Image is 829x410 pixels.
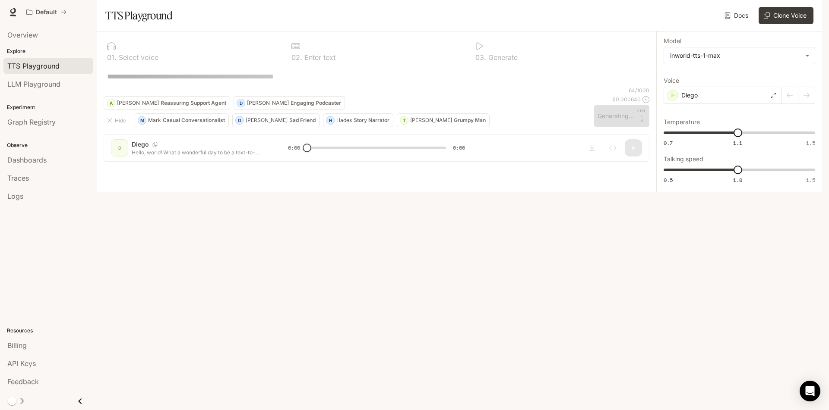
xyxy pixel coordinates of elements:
[323,113,393,127] button: HHadesStory Narrator
[806,139,815,147] span: 1.5
[104,113,131,127] button: Hide
[232,113,320,127] button: O[PERSON_NAME]Sad Friend
[117,100,159,106] p: [PERSON_NAME]
[302,54,335,61] p: Enter text
[733,176,742,184] span: 1.0
[475,54,486,61] p: 0 3 .
[354,118,389,123] p: Story Narrator
[236,113,244,127] div: O
[486,54,518,61] p: Generate
[247,100,289,106] p: [PERSON_NAME]
[800,381,820,401] div: Open Intercom Messenger
[664,119,700,125] p: Temperature
[733,139,742,147] span: 1.1
[454,118,486,123] p: Grumpy Man
[291,54,302,61] p: 0 2 .
[664,38,681,44] p: Model
[117,54,158,61] p: Select voice
[664,176,673,184] span: 0.5
[397,113,490,127] button: T[PERSON_NAME]Grumpy Man
[759,7,813,24] button: Clone Voice
[664,139,673,147] span: 0.7
[664,78,679,84] p: Voice
[400,113,408,127] div: T
[291,100,341,106] p: Engaging Podcaster
[326,113,334,127] div: H
[681,91,698,100] p: Diego
[806,176,815,184] span: 1.5
[664,156,703,162] p: Talking speed
[135,113,229,127] button: MMarkCasual Conversationalist
[148,118,161,123] p: Mark
[107,54,117,61] p: 0 1 .
[161,100,226,106] p: Reassuring Support Agent
[107,96,115,110] div: A
[410,118,452,123] p: [PERSON_NAME]
[612,96,641,103] p: $ 0.000640
[723,7,752,24] a: Docs
[670,51,801,60] div: inworld-tts-1-max
[664,47,815,64] div: inworld-tts-1-max
[104,96,230,110] button: A[PERSON_NAME]Reassuring Support Agent
[246,118,288,123] p: [PERSON_NAME]
[22,3,70,21] button: All workspaces
[234,96,345,110] button: D[PERSON_NAME]Engaging Podcaster
[289,118,316,123] p: Sad Friend
[138,113,146,127] div: M
[163,118,225,123] p: Casual Conversationalist
[36,9,57,16] p: Default
[105,7,172,24] h1: TTS Playground
[237,96,245,110] div: D
[336,118,352,123] p: Hades
[629,87,649,94] p: 64 / 1000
